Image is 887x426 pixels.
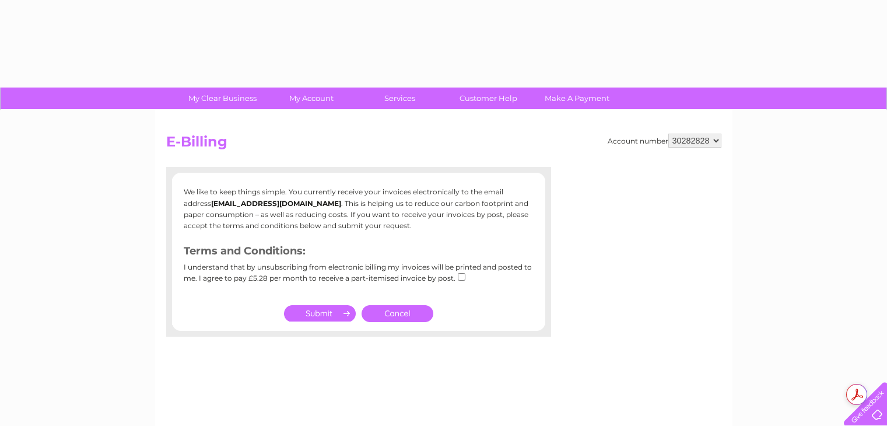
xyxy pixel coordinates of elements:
[362,305,433,322] a: Cancel
[184,186,534,231] p: We like to keep things simple. You currently receive your invoices electronically to the email ad...
[352,88,448,109] a: Services
[174,88,271,109] a: My Clear Business
[263,88,359,109] a: My Account
[184,263,534,291] div: I understand that by unsubscribing from electronic billing my invoices will be printed and posted...
[184,243,534,263] h3: Terms and Conditions:
[440,88,537,109] a: Customer Help
[529,88,625,109] a: Make A Payment
[284,305,356,322] input: Submit
[211,199,341,208] b: [EMAIL_ADDRESS][DOMAIN_NAME]
[166,134,721,156] h2: E-Billing
[608,134,721,148] div: Account number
